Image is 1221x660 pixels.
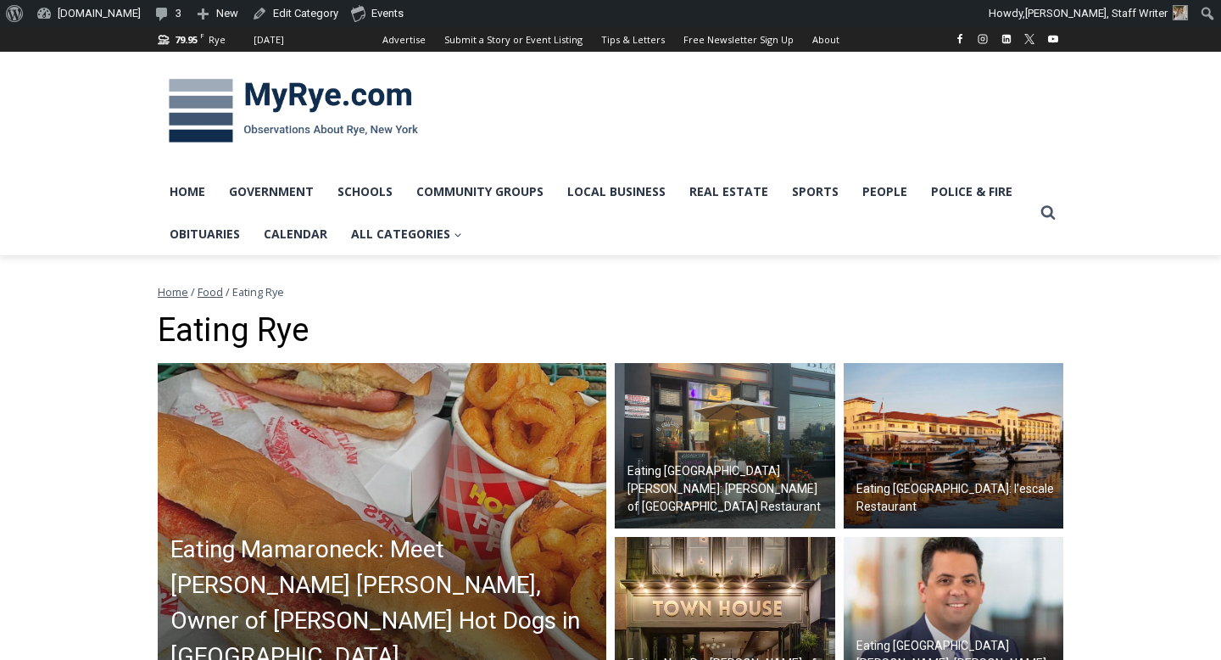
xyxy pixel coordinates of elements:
a: People [850,171,919,213]
span: / [226,284,230,299]
a: Government [217,171,326,213]
div: Rye [209,32,226,48]
button: View Search Form [1033,198,1063,228]
a: Tips & Letters [592,27,674,52]
img: MyRye.com [158,67,429,155]
nav: Primary Navigation [158,171,1033,256]
a: Instagram [973,29,993,49]
a: X [1019,29,1040,49]
a: Food [198,284,223,299]
a: About [803,27,849,52]
a: YouTube [1043,29,1063,49]
img: (PHOTO: MyRye.com Summer 2023 intern Beatrice Larzul.) [1173,5,1188,20]
span: F [200,31,204,40]
a: Facebook [950,29,970,49]
h1: Eating Rye [158,311,1063,350]
a: Free Newsletter Sign Up [674,27,803,52]
a: All Categories [339,213,474,255]
span: 79.95 [175,33,198,46]
h2: Eating [GEOGRAPHIC_DATA][PERSON_NAME]: [PERSON_NAME] of [GEOGRAPHIC_DATA] Restaurant [627,462,831,516]
nav: Secondary Navigation [373,27,849,52]
a: Obituaries [158,213,252,255]
a: Community Groups [404,171,555,213]
a: Schools [326,171,404,213]
a: Submit a Story or Event Listing [435,27,592,52]
a: Calendar [252,213,339,255]
a: Eating [GEOGRAPHIC_DATA]: l’escale Restaurant [844,363,1064,529]
a: Real Estate [677,171,780,213]
a: Police & Fire [919,171,1024,213]
div: [DATE] [254,32,284,48]
a: Home [158,284,188,299]
span: / [191,284,195,299]
img: (PHOTO: El Callejon Restaurant in Port Chester. Contributed.) [615,363,835,529]
span: [PERSON_NAME], Staff Writer [1025,7,1168,20]
a: Local Business [555,171,677,213]
span: All Categories [351,225,462,243]
a: Advertise [373,27,435,52]
a: Eating [GEOGRAPHIC_DATA][PERSON_NAME]: [PERSON_NAME] of [GEOGRAPHIC_DATA] Restaurant [615,363,835,529]
span: Eating Rye [232,284,284,299]
a: Home [158,171,217,213]
nav: Breadcrumbs [158,283,1063,300]
a: Sports [780,171,850,213]
img: (PHOTO: l’escale in Greenwich. Contributed.) [844,363,1064,529]
h2: Eating [GEOGRAPHIC_DATA]: l’escale Restaurant [856,480,1060,516]
a: Linkedin [996,29,1017,49]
